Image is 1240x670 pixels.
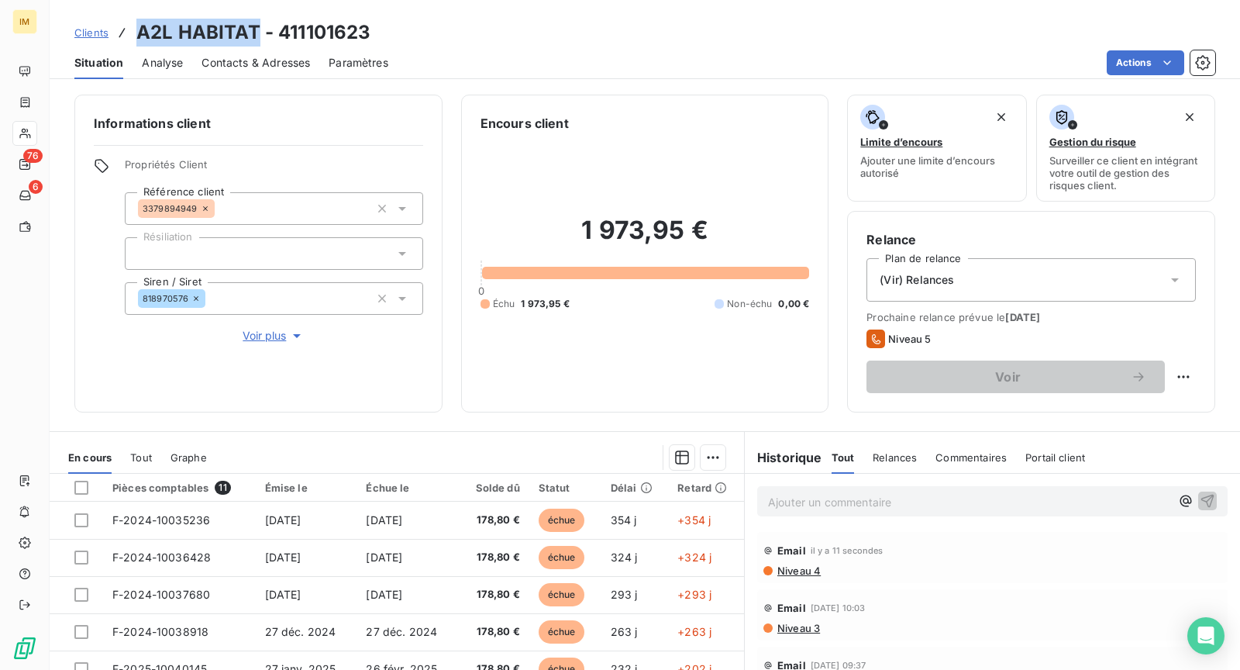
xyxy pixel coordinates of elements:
span: Tout [832,451,855,464]
span: +293 j [677,588,711,601]
span: 354 j [611,513,637,527]
span: [DATE] [265,513,301,527]
span: +324 j [677,551,711,564]
div: Retard [677,482,735,494]
span: [DATE] 09:37 [811,661,866,670]
span: 178,80 € [468,624,519,640]
span: 0 [478,285,484,297]
span: échue [539,546,585,569]
span: Email [777,602,806,614]
h3: A2L HABITAT - 411101623 [136,19,370,47]
span: [DATE] [366,513,402,527]
span: Niveau 5 [888,333,931,345]
h6: Informations client [94,114,423,133]
span: F-2024-10037680 [112,588,210,601]
span: Commentaires [935,451,1007,464]
span: +354 j [677,513,711,527]
span: Contacts & Adresses [201,55,310,71]
h6: Historique [745,448,822,467]
span: échue [539,509,585,532]
div: Échue le [366,482,449,494]
span: [DATE] [265,588,301,601]
span: Niveau 4 [776,565,821,577]
span: 263 j [611,625,638,638]
span: En cours [68,451,112,464]
span: échue [539,583,585,606]
span: Tout [130,451,152,464]
span: Clients [74,26,108,39]
span: il y a 11 secondes [811,546,883,555]
span: (Vir) Relances [880,272,954,288]
span: Analyse [142,55,183,71]
span: Voir [885,371,1131,383]
div: Statut [539,482,592,494]
span: Paramètres [329,55,388,71]
span: 293 j [611,588,638,601]
span: 178,80 € [468,550,519,565]
span: 3379894949 [143,204,198,213]
span: 76 [23,149,43,163]
span: 0,00 € [778,297,809,311]
span: échue [539,620,585,644]
div: Pièces comptables [112,481,246,495]
button: Voir [866,361,1165,393]
span: +263 j [677,625,711,638]
span: F-2024-10038918 [112,625,208,638]
button: Gestion du risqueSurveiller ce client en intégrant votre outil de gestion des risques client. [1036,95,1215,202]
span: Propriétés Client [125,158,423,180]
span: Graphe [170,451,207,464]
span: [DATE] [265,551,301,564]
img: Logo LeanPay [12,636,37,661]
span: Email [777,544,806,557]
span: [DATE] [366,588,402,601]
span: 324 j [611,551,638,564]
a: Clients [74,25,108,40]
div: Émise le [265,482,348,494]
div: Délai [611,482,659,494]
span: 818970576 [143,294,188,303]
span: 178,80 € [468,513,519,528]
input: Ajouter une valeur [138,247,150,261]
span: Échu [493,297,515,311]
button: Actions [1107,50,1184,75]
div: Open Intercom Messenger [1187,617,1224,654]
span: [DATE] [366,551,402,564]
span: 6 [29,180,43,194]
span: 178,80 € [468,587,519,603]
span: Relances [873,451,917,464]
span: Situation [74,55,123,71]
h2: 1 973,95 € [480,215,810,261]
span: 1 973,95 € [521,297,570,311]
button: Limite d’encoursAjouter une limite d’encours autorisé [847,95,1026,202]
span: Limite d’encours [860,136,942,148]
span: 27 déc. 2024 [366,625,437,638]
span: Voir plus [243,328,305,344]
span: Non-échu [727,297,772,311]
span: 27 déc. 2024 [265,625,336,638]
span: Surveiller ce client en intégrant votre outil de gestion des risques client. [1049,154,1202,192]
span: Ajouter une limite d’encours autorisé [860,154,1013,179]
span: 11 [215,481,230,495]
input: Ajouter une valeur [205,292,218,306]
div: Solde dû [468,482,519,494]
span: [DATE] 10:03 [811,603,866,613]
h6: Relance [866,230,1196,249]
span: [DATE] [1005,311,1040,323]
span: F-2024-10035236 [112,513,210,527]
button: Voir plus [125,327,423,344]
span: Prochaine relance prévue le [866,311,1196,323]
div: IM [12,9,37,34]
span: Niveau 3 [776,622,820,634]
span: F-2024-10036428 [112,551,211,564]
input: Ajouter une valeur [215,202,227,216]
span: Gestion du risque [1049,136,1136,148]
span: Portail client [1025,451,1085,464]
h6: Encours client [480,114,569,133]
